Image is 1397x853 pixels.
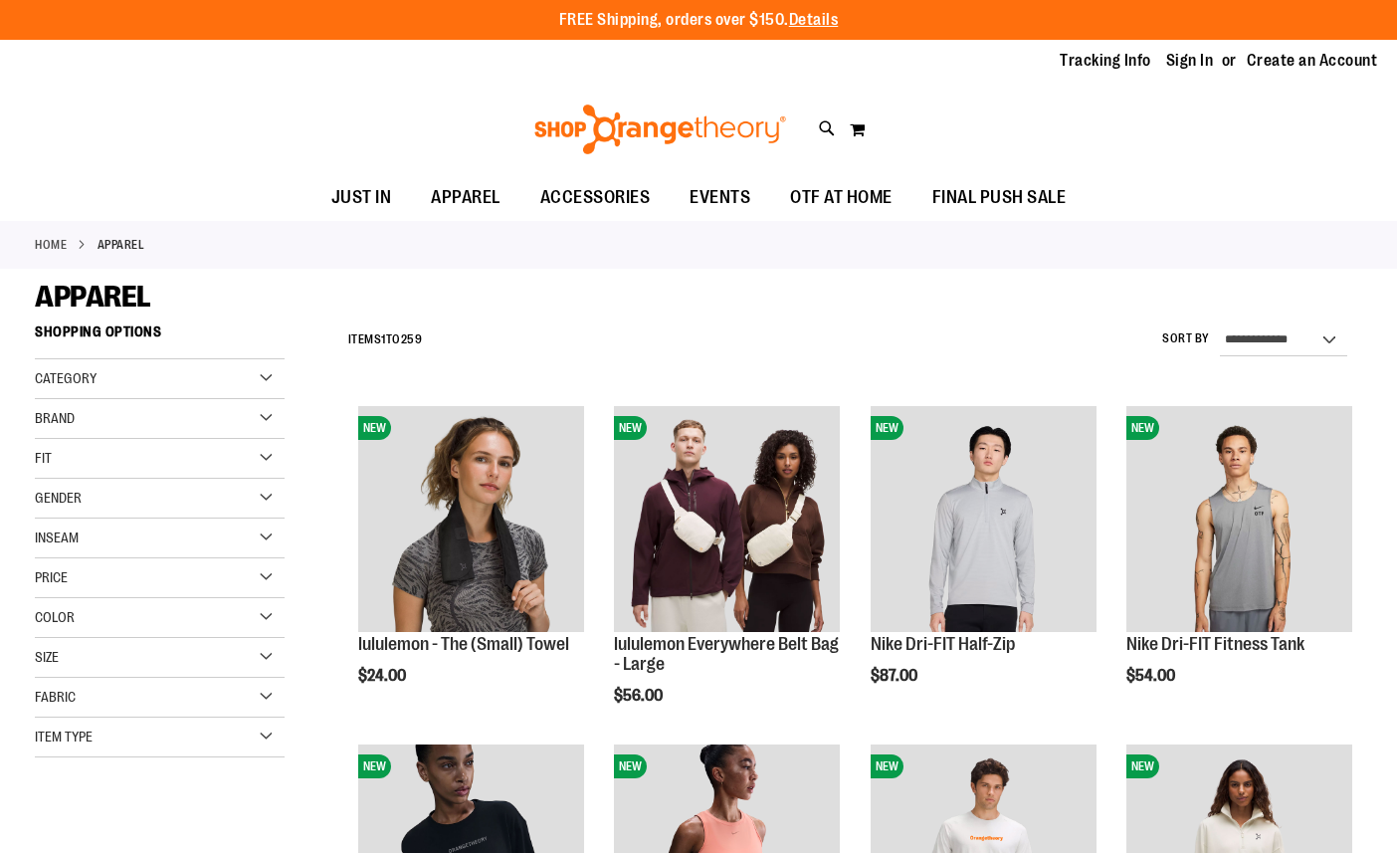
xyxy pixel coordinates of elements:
a: OTF AT HOME [770,175,912,221]
img: lululemon Everywhere Belt Bag - Large [614,406,840,632]
span: $54.00 [1126,667,1178,685]
a: FINAL PUSH SALE [912,175,1087,221]
span: APPAREL [431,175,500,220]
span: Inseam [35,530,79,545]
strong: Shopping Options [35,315,285,359]
span: NEW [871,754,903,778]
span: NEW [871,416,903,440]
h2: Items to [348,324,423,355]
label: Sort By [1162,330,1210,347]
span: NEW [614,416,647,440]
span: Price [35,569,68,585]
span: APPAREL [35,280,151,314]
span: Color [35,609,75,625]
div: product [604,396,850,755]
span: Brand [35,410,75,426]
a: lululemon Everywhere Belt Bag - LargeNEW [614,406,840,635]
strong: APPAREL [98,236,145,254]
span: 1 [381,332,386,346]
a: Home [35,236,67,254]
span: NEW [614,754,647,778]
span: OTF AT HOME [790,175,893,220]
img: lululemon - The (Small) Towel [358,406,584,632]
img: Shop Orangetheory [531,105,789,154]
div: product [348,396,594,736]
a: APPAREL [411,175,520,220]
span: $87.00 [871,667,920,685]
a: Nike Dri-FIT Half-Zip [871,634,1015,654]
a: lululemon - The (Small) Towel [358,634,569,654]
div: product [1116,396,1362,736]
span: NEW [358,416,391,440]
a: lululemon - The (Small) TowelNEW [358,406,584,635]
a: lululemon Everywhere Belt Bag - Large [614,634,839,674]
span: ACCESSORIES [540,175,651,220]
a: Nike Dri-FIT Fitness TankNEW [1126,406,1352,635]
span: NEW [358,754,391,778]
span: Size [35,649,59,665]
span: $56.00 [614,687,666,705]
span: JUST IN [331,175,392,220]
span: $24.00 [358,667,409,685]
span: NEW [1126,416,1159,440]
span: Fit [35,450,52,466]
a: ACCESSORIES [520,175,671,221]
a: Tracking Info [1060,50,1151,72]
img: Nike Dri-FIT Half-Zip [871,406,1097,632]
span: Category [35,370,97,386]
span: NEW [1126,754,1159,778]
a: EVENTS [670,175,770,221]
a: Nike Dri-FIT Half-ZipNEW [871,406,1097,635]
a: JUST IN [311,175,412,221]
a: Nike Dri-FIT Fitness Tank [1126,634,1304,654]
span: Gender [35,490,82,506]
p: FREE Shipping, orders over $150. [559,9,839,32]
span: Fabric [35,689,76,705]
a: Details [789,11,839,29]
a: Create an Account [1247,50,1378,72]
span: FINAL PUSH SALE [932,175,1067,220]
span: EVENTS [690,175,750,220]
img: Nike Dri-FIT Fitness Tank [1126,406,1352,632]
div: product [861,396,1106,736]
span: Item Type [35,729,93,745]
span: 259 [401,332,423,346]
a: Sign In [1166,50,1214,72]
